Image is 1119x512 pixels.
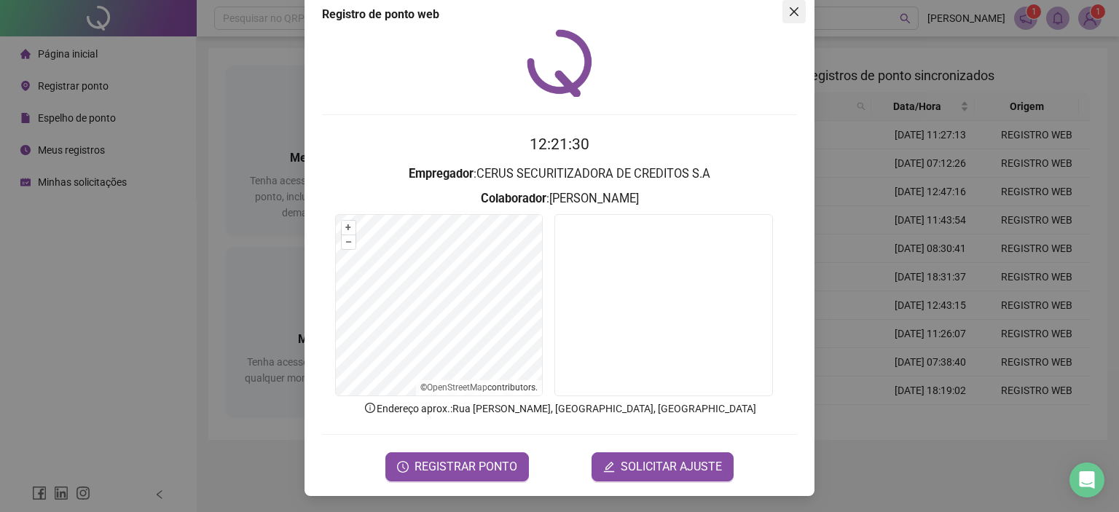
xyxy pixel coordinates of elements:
[385,452,529,481] button: REGISTRAR PONTO
[530,135,589,153] time: 12:21:30
[481,192,546,205] strong: Colaborador
[322,6,797,23] div: Registro de ponto web
[322,401,797,417] p: Endereço aprox. : Rua [PERSON_NAME], [GEOGRAPHIC_DATA], [GEOGRAPHIC_DATA]
[527,29,592,97] img: QRPoint
[592,452,734,481] button: editSOLICITAR AJUSTE
[409,167,474,181] strong: Empregador
[788,6,800,17] span: close
[322,189,797,208] h3: : [PERSON_NAME]
[322,165,797,184] h3: : CERUS SECURITIZADORA DE CREDITOS S.A
[420,382,538,393] li: © contributors.
[621,458,722,476] span: SOLICITAR AJUSTE
[603,461,615,473] span: edit
[427,382,487,393] a: OpenStreetMap
[364,401,377,414] span: info-circle
[415,458,517,476] span: REGISTRAR PONTO
[342,235,356,249] button: –
[1069,462,1104,497] div: Open Intercom Messenger
[397,461,409,473] span: clock-circle
[342,221,356,235] button: +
